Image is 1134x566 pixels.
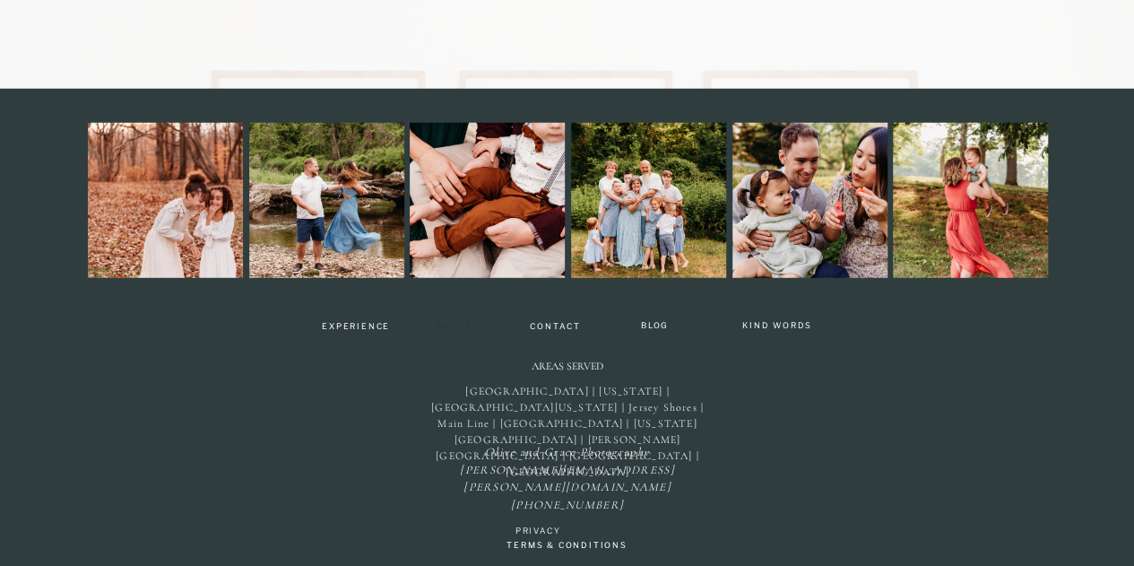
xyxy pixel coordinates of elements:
[428,322,480,333] a: About
[422,383,714,438] p: [GEOGRAPHIC_DATA] | [US_STATE] | [GEOGRAPHIC_DATA][US_STATE] | Jersey Shores | Main Line | [GEOGR...
[314,322,399,335] a: Experience
[460,445,674,512] i: Olive and Grace Photography [PERSON_NAME][EMAIL_ADDRESS][PERSON_NAME][DOMAIN_NAME] [PHONE_NUMBER]
[734,321,821,334] a: Kind Words
[524,322,588,333] a: Contact
[493,539,642,554] a: TERMS & CONDITIONS
[634,321,677,335] a: BLOG
[505,525,571,536] a: Privacy
[521,361,614,377] h2: Areas Served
